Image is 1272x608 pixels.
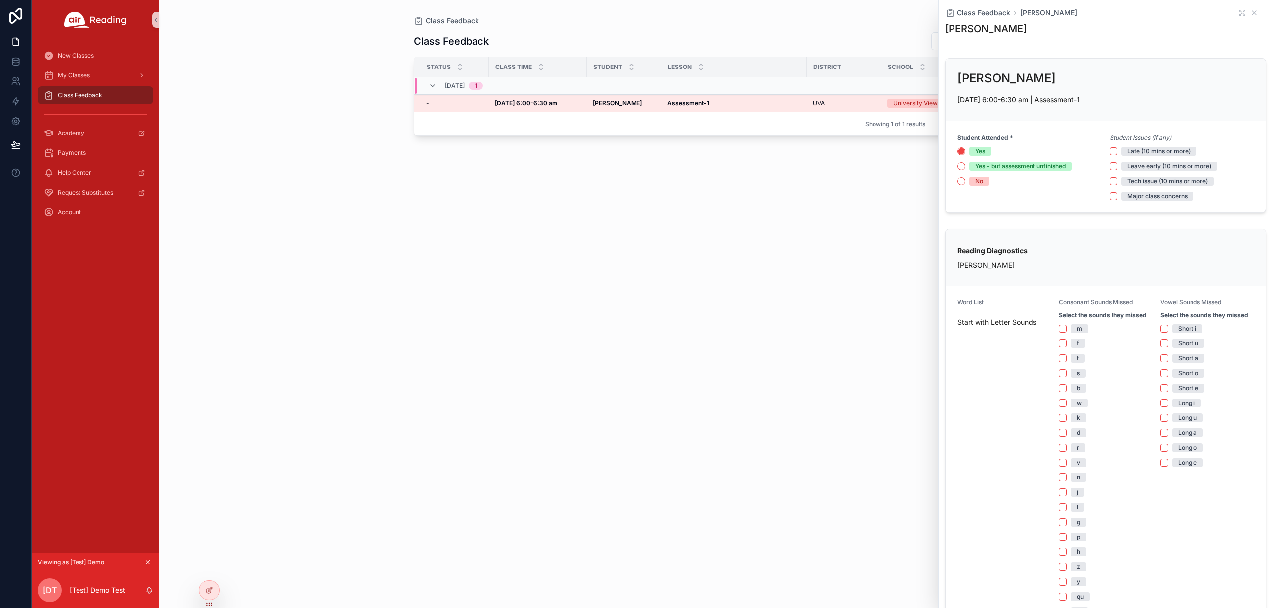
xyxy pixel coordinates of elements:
[475,82,477,90] div: 1
[426,99,483,107] a: -
[426,99,429,107] span: -
[1127,177,1208,186] div: Tech issue (10 mins or more)
[43,584,57,596] span: [DT
[1077,473,1080,482] div: n
[945,8,1010,18] a: Class Feedback
[58,52,94,60] span: New Classes
[813,99,875,107] a: UVA
[1077,577,1080,586] div: y
[1077,488,1078,497] div: j
[38,86,153,104] a: Class Feedback
[957,94,1254,105] p: [DATE] 6:00-6:30 am | Assessment-1
[1077,503,1078,512] div: l
[58,129,84,137] span: Academy
[64,12,127,28] img: App logo
[1178,339,1198,348] div: Short u
[1077,339,1079,348] div: f
[1160,311,1248,319] strong: Select the sounds they missed
[1077,443,1079,452] div: r
[414,16,479,26] a: Class Feedback
[1178,324,1196,333] div: Short i
[1077,399,1082,407] div: w
[32,40,159,234] div: scrollable content
[893,99,938,108] div: University View
[1077,547,1080,556] div: h
[1178,384,1198,393] div: Short e
[1178,443,1197,452] div: Long o
[1077,354,1079,363] div: t
[414,34,489,48] h1: Class Feedback
[1077,533,1080,541] div: p
[58,91,102,99] span: Class Feedback
[1127,162,1211,171] div: Leave early (10 mins or more)
[38,144,153,162] a: Payments
[957,8,1010,18] span: Class Feedback
[1178,458,1197,467] div: Long e
[1178,369,1198,378] div: Short o
[58,71,90,79] span: My Classes
[1077,413,1080,422] div: k
[1077,562,1080,571] div: z
[593,99,655,107] a: [PERSON_NAME]
[957,70,1056,86] h2: [PERSON_NAME]
[975,162,1066,171] div: Yes - but assessment unfinished
[1077,324,1082,333] div: m
[1059,311,1147,319] strong: Select the sounds they missed
[887,99,950,108] a: University View
[813,63,841,71] span: District
[975,147,985,156] div: Yes
[1127,147,1191,156] div: Late (10 mins or more)
[495,63,532,71] span: Class Time
[593,99,642,107] strong: [PERSON_NAME]
[667,99,709,107] strong: Assessment-1
[427,63,451,71] span: Status
[957,134,1013,142] strong: Student Attended *
[957,246,1028,255] strong: Reading Diagnostics
[1077,369,1080,378] div: s
[58,189,113,197] span: Request Substitutes
[957,298,984,306] span: Word List
[1178,428,1197,437] div: Long a
[1020,8,1077,18] a: [PERSON_NAME]
[426,16,479,26] span: Class Feedback
[58,169,91,177] span: Help Center
[865,120,925,128] span: Showing 1 of 1 results
[1077,592,1084,601] div: qu
[957,317,1051,327] span: Start with Letter Sounds
[38,47,153,65] a: New Classes
[975,177,983,186] div: No
[957,260,1254,270] p: [PERSON_NAME]
[38,184,153,202] a: Request Substitutes
[495,99,581,107] a: [DATE] 6:00-6:30 am
[38,164,153,182] a: Help Center
[1077,384,1080,393] div: b
[38,124,153,142] a: Academy
[1160,298,1221,306] span: Vowel Sounds Missed
[1059,298,1133,306] span: Consonant Sounds Missed
[1178,413,1197,422] div: Long u
[58,149,86,157] span: Payments
[70,585,125,595] p: [Test] Demo Test
[1077,428,1080,437] div: d
[1110,134,1171,142] em: Student Issues (if any)
[1077,458,1080,467] div: v
[495,99,557,107] strong: [DATE] 6:00-6:30 am
[1178,354,1198,363] div: Short a
[667,99,801,107] a: Assessment-1
[945,22,1027,36] h1: [PERSON_NAME]
[1077,518,1080,527] div: g
[668,63,692,71] span: Lesson
[38,67,153,84] a: My Classes
[593,63,622,71] span: Student
[1127,192,1188,201] div: Major class concerns
[888,63,913,71] span: School
[38,558,104,566] span: Viewing as [Test] Demo
[1178,399,1195,407] div: Long i
[445,82,465,90] span: [DATE]
[813,99,825,107] span: UVA
[58,208,81,216] span: Account
[38,203,153,221] a: Account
